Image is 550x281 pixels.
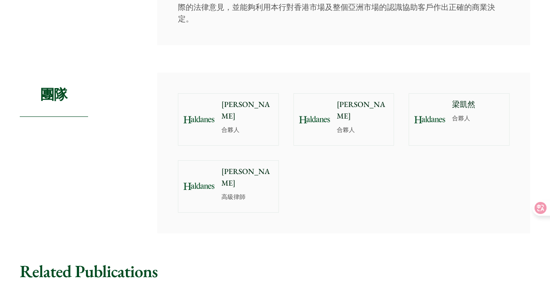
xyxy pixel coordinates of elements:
[452,114,504,123] p: 合夥人
[337,99,389,122] p: [PERSON_NAME]
[221,99,273,122] p: [PERSON_NAME]
[20,73,88,117] h2: 團隊
[293,93,394,146] a: [PERSON_NAME] 合夥人
[178,160,279,213] a: [PERSON_NAME] 高級律師
[178,93,279,146] a: [PERSON_NAME] 合夥人
[221,125,273,134] p: 合夥人
[221,192,273,202] p: 高級律師
[452,99,504,110] p: 梁凱然
[337,125,389,134] p: 合夥人
[409,93,510,146] a: 梁凱然 合夥人
[221,166,273,189] p: [PERSON_NAME]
